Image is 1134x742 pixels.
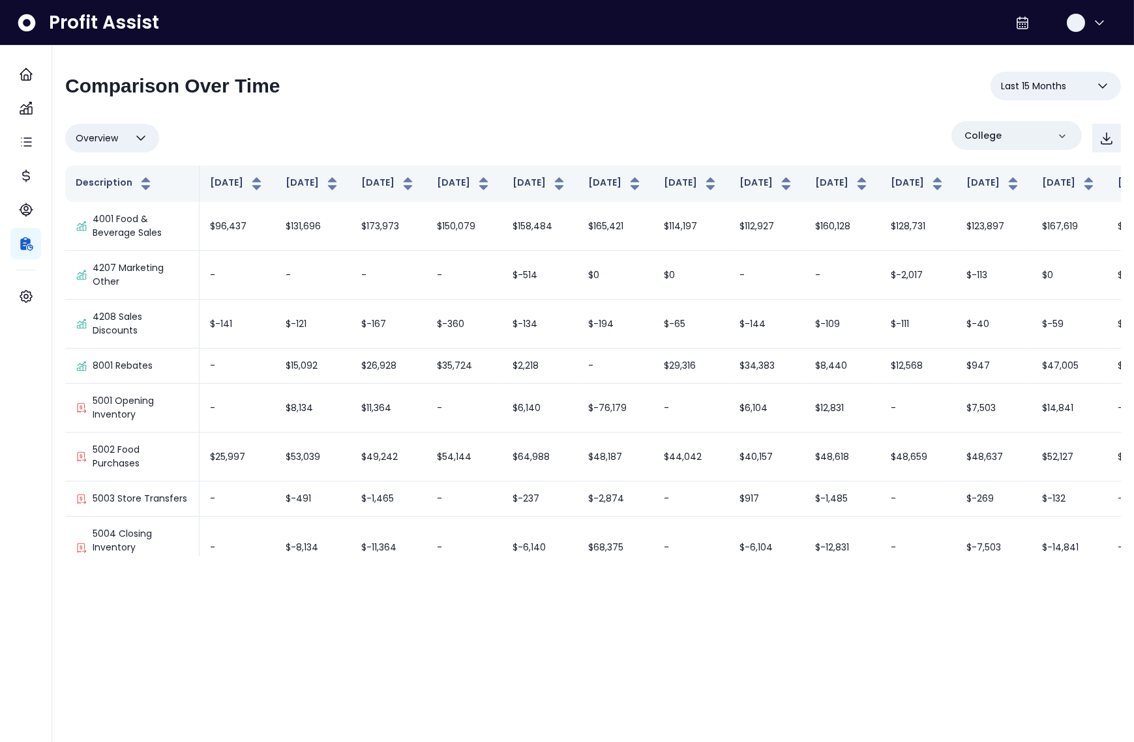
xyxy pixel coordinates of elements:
[805,300,880,349] td: $-109
[210,176,265,192] button: [DATE]
[502,517,578,579] td: $-6,140
[805,517,880,579] td: $-12,831
[729,202,805,251] td: $112,927
[653,300,729,349] td: $-65
[1032,517,1107,579] td: $-14,841
[880,433,956,481] td: $48,659
[502,251,578,300] td: $-514
[502,202,578,251] td: $158,484
[880,251,956,300] td: $-2,017
[1042,176,1097,192] button: [DATE]
[588,176,643,192] button: [DATE]
[805,349,880,384] td: $8,440
[502,481,578,517] td: $-237
[956,384,1032,433] td: $7,503
[880,202,956,251] td: $128,731
[653,349,729,384] td: $29,316
[200,433,275,481] td: $25,997
[502,433,578,481] td: $64,988
[956,251,1032,300] td: $-113
[1032,384,1107,433] td: $14,841
[200,481,275,517] td: -
[426,251,502,300] td: -
[426,517,502,579] td: -
[956,481,1032,517] td: $-269
[502,300,578,349] td: $-134
[200,349,275,384] td: -
[426,384,502,433] td: -
[805,481,880,517] td: $-1,485
[653,517,729,579] td: -
[200,202,275,251] td: $96,437
[956,349,1032,384] td: $947
[437,176,492,192] button: [DATE]
[502,349,578,384] td: $2,218
[578,384,653,433] td: $-76,179
[275,202,351,251] td: $131,696
[275,481,351,517] td: $-491
[275,517,351,579] td: $-8,134
[956,433,1032,481] td: $48,637
[200,384,275,433] td: -
[956,202,1032,251] td: $123,897
[653,433,729,481] td: $44,042
[93,443,188,470] p: 5002 Food Purchases
[76,130,118,146] span: Overview
[729,481,805,517] td: $917
[426,481,502,517] td: -
[578,433,653,481] td: $48,187
[65,74,280,98] h2: Comparison Over Time
[805,251,880,300] td: -
[729,300,805,349] td: $-144
[729,517,805,579] td: $-6,104
[93,310,188,337] p: 4208 Sales Discounts
[815,176,870,192] button: [DATE]
[1032,433,1107,481] td: $52,127
[880,384,956,433] td: -
[1032,349,1107,384] td: $47,005
[578,251,653,300] td: $0
[275,251,351,300] td: -
[729,349,805,384] td: $34,383
[805,384,880,433] td: $12,831
[729,251,805,300] td: -
[426,300,502,349] td: $-360
[729,433,805,481] td: $40,157
[351,517,426,579] td: $-11,364
[93,394,188,421] p: 5001 Opening Inventory
[275,349,351,384] td: $15,092
[664,176,719,192] button: [DATE]
[1032,202,1107,251] td: $167,619
[49,11,159,35] span: Profit Assist
[805,433,880,481] td: $48,618
[351,384,426,433] td: $11,364
[93,492,187,506] p: 5003 Store Transfers
[426,202,502,251] td: $150,079
[956,517,1032,579] td: $-7,503
[578,349,653,384] td: -
[351,300,426,349] td: $-167
[351,251,426,300] td: -
[426,349,502,384] td: $35,724
[653,384,729,433] td: -
[739,176,794,192] button: [DATE]
[93,527,188,568] p: 5004 Closing Inventory Adjustments
[880,300,956,349] td: $-111
[880,517,956,579] td: -
[578,481,653,517] td: $-2,874
[966,176,1021,192] button: [DATE]
[351,481,426,517] td: $-1,465
[275,384,351,433] td: $8,134
[964,129,1002,143] p: College
[513,176,567,192] button: [DATE]
[286,176,340,192] button: [DATE]
[880,481,956,517] td: -
[200,517,275,579] td: -
[351,433,426,481] td: $49,242
[578,517,653,579] td: $68,375
[275,433,351,481] td: $53,039
[93,261,188,289] p: 4207 Marketing Other
[426,433,502,481] td: $54,144
[956,300,1032,349] td: $-40
[502,384,578,433] td: $6,140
